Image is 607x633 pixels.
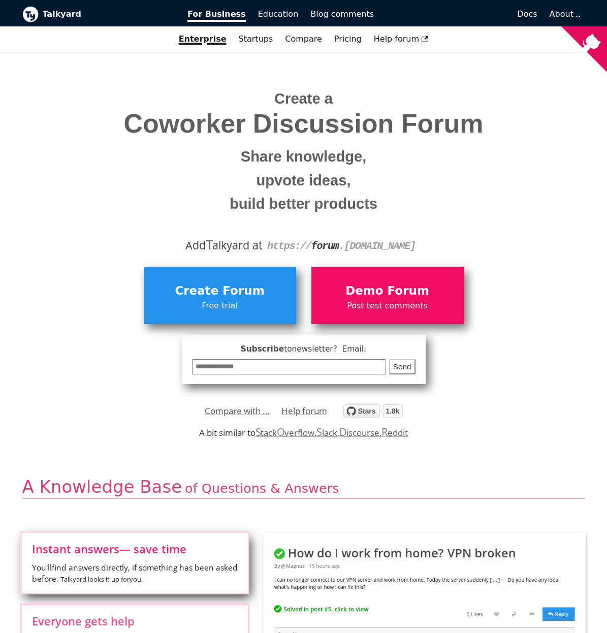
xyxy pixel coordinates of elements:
span: Free trial [149,299,291,312]
b: Talkyard [43,8,174,21]
a: For Business [181,6,252,23]
small: build better products [30,192,578,216]
span: Post test comments [316,299,459,312]
span: Coworker Discussion Forum [30,109,578,138]
small: Share knowledge, [30,145,578,169]
a: Talkyard logoTalkyard [22,6,174,22]
span: T [206,235,213,254]
a: Discourse [339,427,379,438]
h2: A Knowledge Base [22,476,585,499]
span: Create Forum [149,281,291,301]
span: For Business [187,9,246,22]
a: Star debiki/talkyard on GitHub [343,406,403,421]
a: Education [252,6,305,23]
a: Docs [380,6,544,23]
button: Send [389,359,416,375]
a: Slack [316,427,337,438]
span: Education [258,9,299,19]
a: Compare [285,34,322,44]
span: Docs [517,9,537,19]
a: Startups [233,30,279,48]
span: Create a [274,90,333,107]
a: Help forum [281,403,327,419]
span: Instant answers — save time [32,543,238,554]
span: O [277,425,285,439]
a: Pricing [328,30,368,48]
a: Blog comments [304,6,380,23]
span: S [316,425,322,439]
img: talkyard.svg [343,404,403,418]
code: https:// . [DOMAIN_NAME] [267,240,416,252]
span: S [255,425,261,439]
a: Compare with ... [205,403,270,419]
a: Reddit [381,427,408,438]
span: Subscribe [192,343,416,356]
a: Demo ForumPost test comments [311,267,464,324]
div: Add alkyard at [30,237,578,254]
a: Create ForumFree trial [144,267,296,324]
img: Talkyard logo [22,6,39,22]
a: Help forum [368,30,435,48]
span: Everyone gets help [32,615,238,626]
span: Blog comments [310,9,374,19]
small: upvote ideas, [30,169,578,193]
span: Help forum [374,34,429,44]
span: Demo Forum [316,281,459,301]
span: to newsletter ? Email: [284,344,366,354]
span: D [339,425,347,439]
span: of Questions & Answers [185,481,339,496]
small: Talkyard looks it up for you . [60,575,143,584]
span: You'll find answers directly, if something has been asked before. [32,562,238,585]
strong: forum [311,240,339,252]
span: R [381,425,388,439]
a: Enterprise [173,30,233,48]
a: About [550,9,579,19]
a: StackOverflow [255,427,315,438]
